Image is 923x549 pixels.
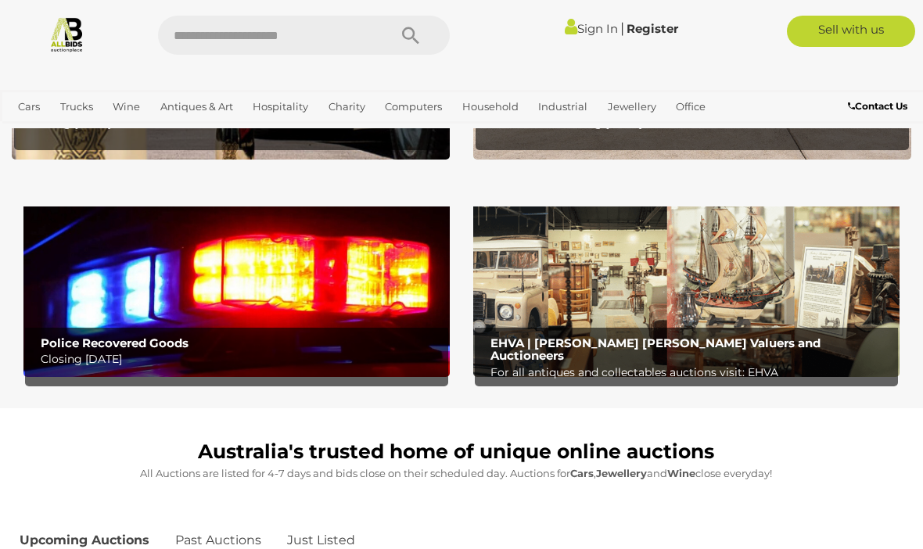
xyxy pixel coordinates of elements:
b: Contact Us [848,100,907,112]
b: EHVA | [PERSON_NAME] [PERSON_NAME] Valuers and Auctioneers [490,335,821,364]
img: Allbids.com.au [48,16,85,52]
a: Charity [322,94,372,120]
a: Industrial [532,94,594,120]
a: Police Recovered Goods Police Recovered Goods Closing [DATE] [23,191,450,377]
strong: Jewellery [596,467,647,479]
a: Wine [106,94,146,120]
a: EHVA | Evans Hastings Valuers and Auctioneers EHVA | [PERSON_NAME] [PERSON_NAME] Valuers and Auct... [473,191,900,377]
b: Police Recovered Goods [41,335,189,350]
strong: Cars [570,467,594,479]
a: Household [456,94,525,120]
button: Search [372,16,450,55]
img: EHVA | Evans Hastings Valuers and Auctioneers [473,191,900,377]
a: Sports [12,120,56,145]
a: Jewellery [602,94,663,120]
span: | [620,20,624,37]
a: Trucks [54,94,99,120]
img: Police Recovered Goods [23,191,450,377]
a: Antiques & Art [154,94,239,120]
a: [GEOGRAPHIC_DATA] [64,120,188,145]
a: Office [670,94,712,120]
p: For all antiques and collectables auctions visit: EHVA [490,363,890,382]
a: Cars [12,94,46,120]
a: Sell with us [787,16,915,47]
a: Sign In [565,21,618,36]
a: Computers [379,94,448,120]
strong: Wine [667,467,695,479]
p: Closing [DATE] [41,350,440,369]
a: Contact Us [848,98,911,115]
a: Hospitality [246,94,314,120]
a: Register [627,21,678,36]
p: All Auctions are listed for 4-7 days and bids close on their scheduled day. Auctions for , and cl... [20,465,892,483]
h1: Australia's trusted home of unique online auctions [20,441,892,463]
